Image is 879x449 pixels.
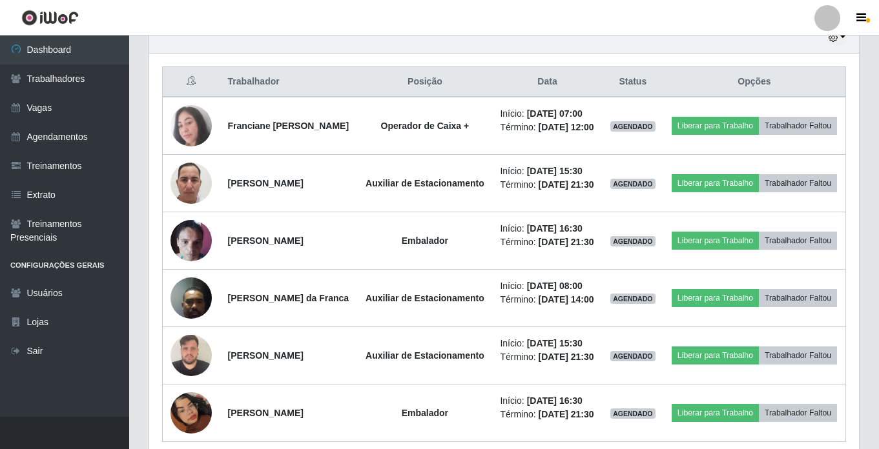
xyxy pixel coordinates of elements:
[527,281,583,291] time: [DATE] 08:00
[663,67,846,97] th: Opções
[366,350,484,361] strong: Auxiliar de Estacionamento
[500,337,594,350] li: Início:
[228,350,304,361] strong: [PERSON_NAME]
[539,294,594,304] time: [DATE] 14:00
[759,117,837,135] button: Trabalhador Faltou
[500,121,594,134] li: Término:
[527,223,583,234] time: [DATE] 16:30
[672,346,759,364] button: Liberar para Trabalho
[610,351,656,361] span: AGENDADO
[500,293,594,306] li: Término:
[366,293,484,303] strong: Auxiliar de Estacionamento
[171,105,212,146] img: 1708625639310.jpeg
[610,294,656,304] span: AGENDADO
[228,178,304,188] strong: [PERSON_NAME]
[171,328,212,383] img: 1733931540736.jpeg
[500,279,594,293] li: Início:
[759,174,837,192] button: Trabalhador Faltou
[381,121,470,131] strong: Operador de Caixa +
[610,179,656,189] span: AGENDADO
[672,232,759,250] button: Liberar para Trabalho
[539,179,594,190] time: [DATE] 21:30
[220,67,358,97] th: Trabalhador
[228,408,304,418] strong: [PERSON_NAME]
[500,178,594,192] li: Término:
[610,236,656,246] span: AGENDADO
[672,117,759,135] button: Liberar para Trabalho
[539,352,594,362] time: [DATE] 21:30
[402,408,448,418] strong: Embalador
[610,408,656,419] span: AGENDADO
[527,166,583,176] time: [DATE] 15:30
[539,122,594,132] time: [DATE] 12:00
[759,232,837,250] button: Trabalhador Faltou
[527,338,583,348] time: [DATE] 15:30
[171,270,212,325] img: 1692747616301.jpeg
[500,165,594,178] li: Início:
[672,404,759,422] button: Liberar para Trabalho
[759,404,837,422] button: Trabalhador Faltou
[500,350,594,364] li: Término:
[527,108,583,119] time: [DATE] 07:00
[672,289,759,307] button: Liberar para Trabalho
[759,289,837,307] button: Trabalhador Faltou
[171,213,212,268] img: 1733770253666.jpeg
[539,409,594,419] time: [DATE] 21:30
[492,67,602,97] th: Data
[500,222,594,235] li: Início:
[228,235,304,246] strong: [PERSON_NAME]
[500,107,594,121] li: Início:
[500,235,594,249] li: Término:
[402,235,448,246] strong: Embalador
[672,174,759,192] button: Liberar para Trabalho
[366,178,484,188] strong: Auxiliar de Estacionamento
[500,408,594,421] li: Término:
[228,121,349,131] strong: Franciane [PERSON_NAME]
[21,10,79,26] img: CoreUI Logo
[603,67,663,97] th: Status
[759,346,837,364] button: Trabalhador Faltou
[228,293,349,303] strong: [PERSON_NAME] da Franca
[357,67,492,97] th: Posição
[539,237,594,247] time: [DATE] 21:30
[610,121,656,132] span: AGENDADO
[171,137,212,229] img: 1747863259410.jpeg
[500,394,594,408] li: Início:
[527,395,583,406] time: [DATE] 16:30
